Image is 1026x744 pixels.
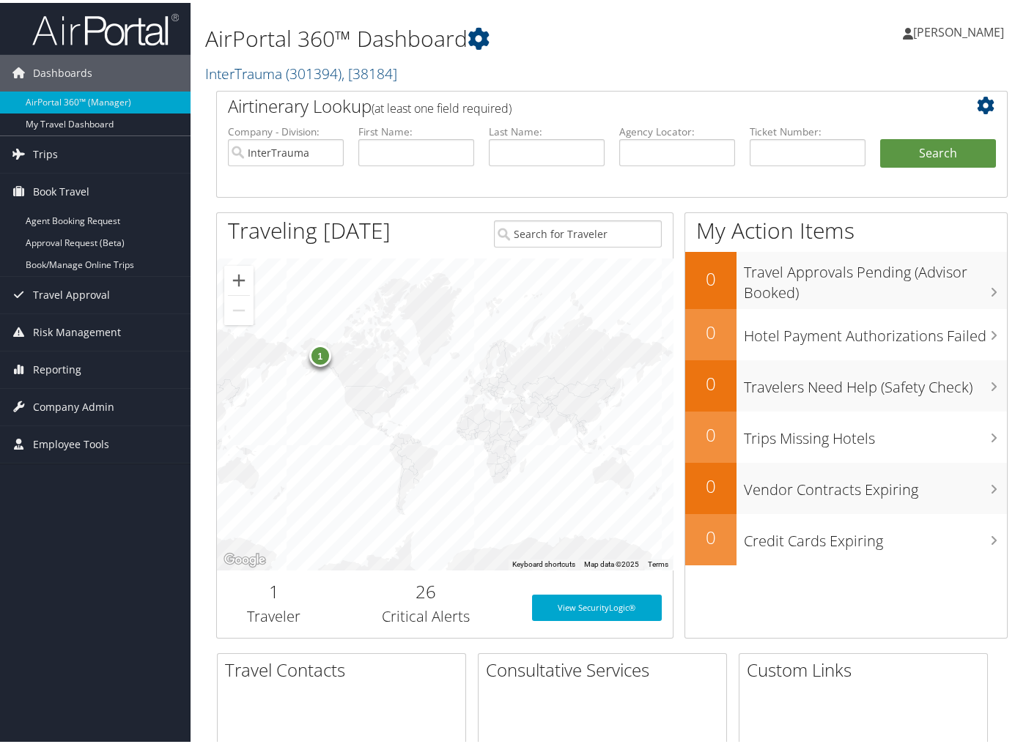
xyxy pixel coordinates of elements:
label: Ticket Number: [750,122,866,136]
h2: 1 [228,576,320,601]
span: (at least one field required) [372,97,512,114]
h2: 0 [685,522,737,547]
h2: Consultative Services [486,655,726,680]
span: Company Admin [33,386,114,423]
h2: 0 [685,471,737,496]
a: 0Travelers Need Help (Safety Check) [685,357,1007,409]
span: [PERSON_NAME] [913,21,1004,37]
a: 0Hotel Payment Authorizations Failed [685,306,1007,357]
span: Risk Management [33,311,121,348]
label: First Name: [358,122,474,136]
span: ( 301394 ) [286,61,342,81]
label: Agency Locator: [619,122,735,136]
button: Search [880,136,996,165]
label: Last Name: [489,122,605,136]
h1: My Action Items [685,212,1007,243]
span: Employee Tools [33,423,109,460]
h3: Trips Missing Hotels [744,418,1007,446]
h1: Traveling [DATE] [228,212,391,243]
button: Keyboard shortcuts [512,557,575,567]
button: Zoom out [224,293,254,322]
h2: 0 [685,264,737,289]
img: Google [221,548,269,567]
h2: Airtinerary Lookup [228,91,930,116]
h2: Travel Contacts [225,655,465,680]
div: 1 [309,342,331,364]
h2: 26 [342,576,509,601]
span: Trips [33,133,58,170]
span: , [ 38184 ] [342,61,397,81]
h1: AirPortal 360™ Dashboard [205,21,748,51]
span: Reporting [33,349,81,385]
a: Terms (opens in new tab) [648,557,668,565]
h2: 0 [685,420,737,444]
button: Zoom in [224,263,254,292]
label: Company - Division: [228,122,344,136]
img: airportal-logo.png [32,10,179,44]
h3: Traveler [228,603,320,624]
h3: Credit Cards Expiring [744,521,1007,548]
h2: Custom Links [747,655,987,680]
a: View SecurityLogic® [532,592,662,618]
h3: Hotel Payment Authorizations Failed [744,316,1007,343]
span: Book Travel [33,171,89,207]
a: Open this area in Google Maps (opens a new window) [221,548,269,567]
span: Map data ©2025 [584,557,639,565]
h3: Vendor Contracts Expiring [744,469,1007,497]
h3: Travel Approvals Pending (Advisor Booked) [744,252,1007,300]
a: InterTrauma [205,61,397,81]
h3: Critical Alerts [342,603,509,624]
a: 0Vendor Contracts Expiring [685,460,1007,511]
a: 0Credit Cards Expiring [685,511,1007,562]
a: [PERSON_NAME] [903,7,1019,51]
h2: 0 [685,317,737,342]
h2: 0 [685,368,737,393]
span: Dashboards [33,52,92,89]
a: 0Trips Missing Hotels [685,409,1007,460]
h3: Travelers Need Help (Safety Check) [744,367,1007,395]
a: 0Travel Approvals Pending (Advisor Booked) [685,249,1007,305]
input: Search for Traveler [494,217,662,245]
span: Travel Approval [33,274,110,310]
